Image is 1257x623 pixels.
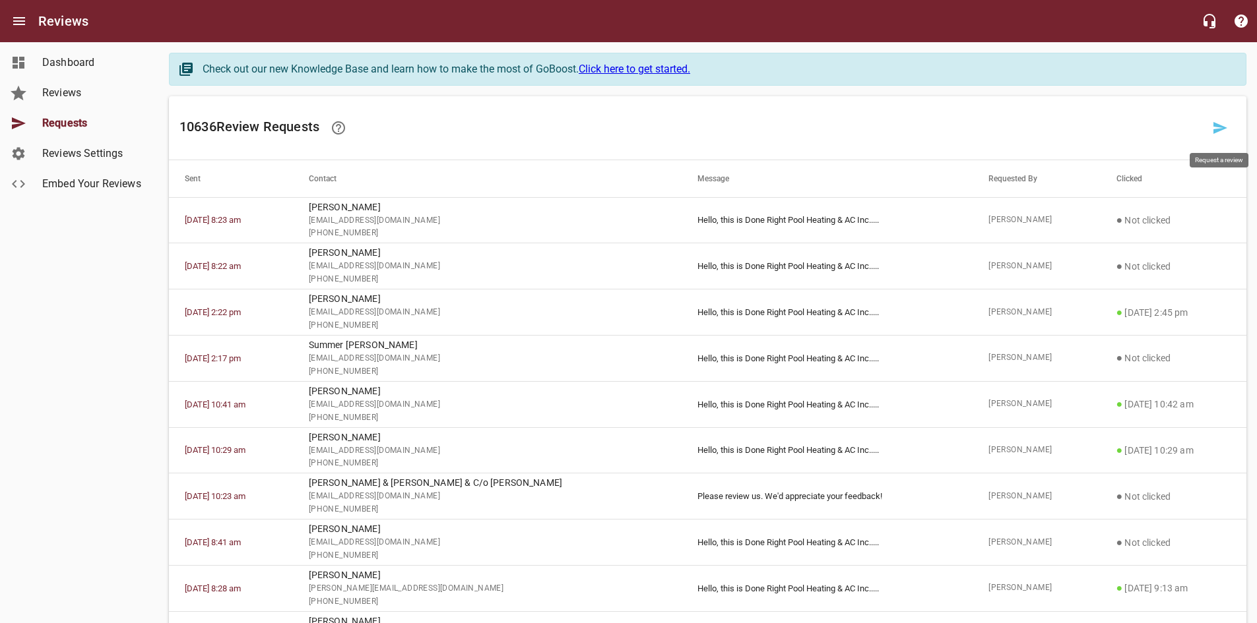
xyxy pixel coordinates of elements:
[1225,5,1257,37] button: Support Portal
[682,160,973,197] th: Message
[309,365,666,378] span: [PHONE_NUMBER]
[309,227,666,240] span: [PHONE_NUMBER]
[293,160,682,197] th: Contact
[42,55,143,71] span: Dashboard
[309,411,666,425] span: [PHONE_NUMBER]
[185,215,241,225] a: [DATE] 8:23 am
[309,214,666,227] span: [EMAIL_ADDRESS][DOMAIN_NAME]
[988,581,1084,595] span: [PERSON_NAME]
[1116,258,1231,274] p: Not clicked
[988,444,1084,457] span: [PERSON_NAME]
[42,176,143,192] span: Embed Your Reviews
[309,490,666,503] span: [EMAIL_ADDRESS][DOMAIN_NAME]
[682,427,973,473] td: Hello, this is Done Right Pool Heating & AC Inc.. ...
[309,582,666,595] span: [PERSON_NAME][EMAIL_ADDRESS][DOMAIN_NAME]
[1116,580,1231,596] p: [DATE] 9:13 am
[1116,305,1231,320] p: [DATE] 2:45 pm
[185,445,245,455] a: [DATE] 10:29 am
[1116,489,1231,504] p: Not clicked
[1116,581,1123,594] span: ●
[185,353,241,363] a: [DATE] 2:17 pm
[42,146,143,162] span: Reviews Settings
[1116,535,1231,550] p: Not clicked
[309,292,666,306] p: [PERSON_NAME]
[1116,442,1231,458] p: [DATE] 10:29 am
[988,260,1084,273] span: [PERSON_NAME]
[579,63,690,75] a: Click here to get started.
[3,5,35,37] button: Open drawer
[323,112,354,144] a: Learn how requesting reviews can improve your online presence
[179,112,1204,144] h6: 10636 Review Request s
[973,160,1100,197] th: Requested By
[682,289,973,336] td: Hello, this is Done Right Pool Heating & AC Inc.. ...
[185,491,245,501] a: [DATE] 10:23 am
[185,400,245,409] a: [DATE] 10:41 am
[1116,398,1123,410] span: ●
[42,85,143,101] span: Reviews
[309,549,666,562] span: [PHONE_NUMBER]
[309,503,666,516] span: [PHONE_NUMBER]
[42,115,143,131] span: Requests
[309,319,666,332] span: [PHONE_NUMBER]
[682,243,973,289] td: Hello, this is Done Right Pool Heating & AC Inc.. ...
[185,537,241,547] a: [DATE] 8:41 am
[309,352,666,365] span: [EMAIL_ADDRESS][DOMAIN_NAME]
[309,444,666,458] span: [EMAIL_ADDRESS][DOMAIN_NAME]
[309,398,666,411] span: [EMAIL_ADDRESS][DOMAIN_NAME]
[988,306,1084,319] span: [PERSON_NAME]
[1116,351,1123,364] span: ●
[682,566,973,612] td: Hello, this is Done Right Pool Heating & AC Inc.. ...
[1116,350,1231,366] p: Not clicked
[169,160,293,197] th: Sent
[309,476,666,490] p: [PERSON_NAME] & [PERSON_NAME] & C/o [PERSON_NAME]
[309,457,666,470] span: [PHONE_NUMBER]
[309,522,666,536] p: [PERSON_NAME]
[1116,214,1123,226] span: ●
[682,197,973,243] td: Hello, this is Done Right Pool Heating & AC Inc.. ...
[309,200,666,214] p: [PERSON_NAME]
[988,398,1084,411] span: [PERSON_NAME]
[309,246,666,260] p: [PERSON_NAME]
[988,214,1084,227] span: [PERSON_NAME]
[988,351,1084,365] span: [PERSON_NAME]
[1116,260,1123,272] span: ●
[988,490,1084,503] span: [PERSON_NAME]
[1116,444,1123,456] span: ●
[682,381,973,427] td: Hello, this is Done Right Pool Heating & AC Inc.. ...
[1116,306,1123,318] span: ●
[1116,536,1123,549] span: ●
[682,519,973,566] td: Hello, this is Done Right Pool Heating & AC Inc.. ...
[309,306,666,319] span: [EMAIL_ADDRESS][DOMAIN_NAME]
[1116,396,1231,412] p: [DATE] 10:42 am
[988,536,1084,549] span: [PERSON_NAME]
[309,384,666,398] p: [PERSON_NAME]
[309,430,666,444] p: [PERSON_NAME]
[309,273,666,286] span: [PHONE_NUMBER]
[309,338,666,352] p: Summer [PERSON_NAME]
[309,568,666,582] p: [PERSON_NAME]
[1101,160,1246,197] th: Clicked
[682,335,973,381] td: Hello, this is Done Right Pool Heating & AC Inc.. ...
[1116,490,1123,502] span: ●
[203,61,1233,77] div: Check out our new Knowledge Base and learn how to make the most of GoBoost.
[1116,212,1231,228] p: Not clicked
[309,260,666,273] span: [EMAIL_ADDRESS][DOMAIN_NAME]
[185,261,241,271] a: [DATE] 8:22 am
[682,473,973,519] td: Please review us. We'd appreciate your feedback!
[38,11,88,32] h6: Reviews
[185,307,241,317] a: [DATE] 2:22 pm
[309,595,666,608] span: [PHONE_NUMBER]
[1194,5,1225,37] button: Live Chat
[185,583,241,593] a: [DATE] 8:28 am
[309,536,666,549] span: [EMAIL_ADDRESS][DOMAIN_NAME]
